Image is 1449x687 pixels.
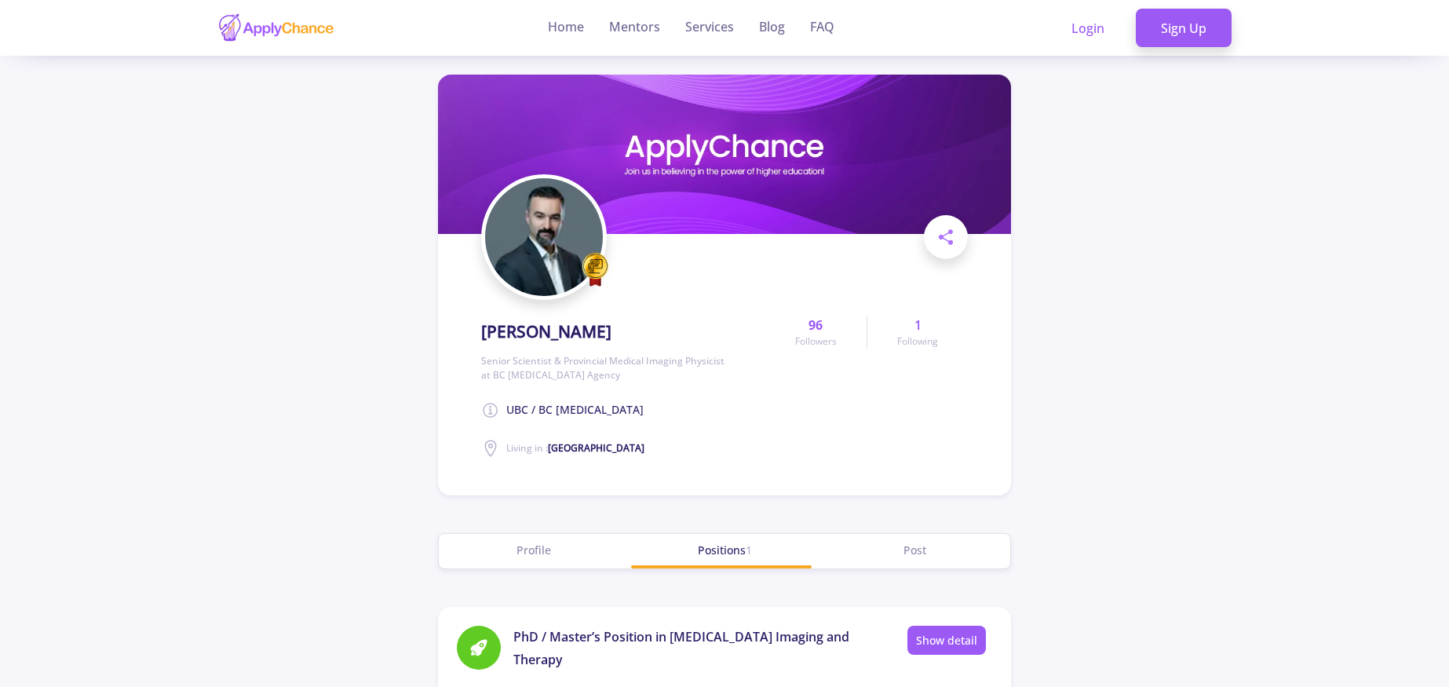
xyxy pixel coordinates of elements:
div: Profile [439,542,630,558]
img: applychance logo [217,13,335,43]
a: Show detail [907,626,986,655]
a: Sign Up [1136,9,1232,48]
img: avatar [485,178,603,296]
span: PhD / Master’s Position in [MEDICAL_DATA] Imaging and Therapy [513,626,859,671]
span: Followers [795,334,837,349]
span: Living in : [506,441,644,455]
a: Login [1046,9,1130,48]
b: 1 [914,316,922,334]
b: 96 [808,316,823,334]
div: Post [819,542,1010,558]
span: Following [897,334,938,349]
span: 1 [746,543,752,557]
div: Positions [630,542,820,558]
span: Senior Scientist & Provincial Medical Imaging Physicist at BC [MEDICAL_DATA] Agency [481,354,724,382]
b: [GEOGRAPHIC_DATA] [548,441,644,455]
h1: [PERSON_NAME] [481,322,611,342]
img: professor [582,252,609,287]
span: UBC / BC [MEDICAL_DATA] [506,401,644,420]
